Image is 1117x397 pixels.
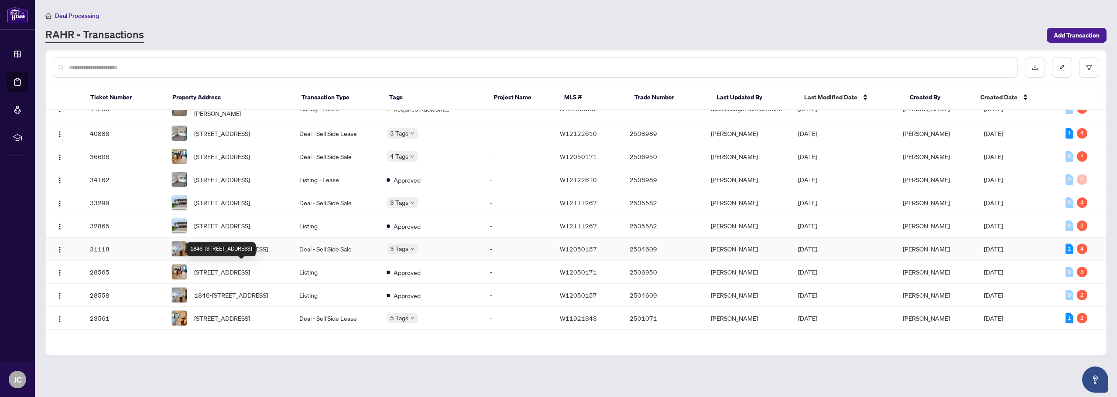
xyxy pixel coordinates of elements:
td: 36606 [83,145,164,168]
td: Listing - Lease [292,168,380,191]
div: 1 [1077,151,1087,162]
span: [DATE] [798,153,817,160]
td: [PERSON_NAME] [704,238,791,261]
img: thumbnail-img [172,126,187,141]
td: Deal - Sell Side Sale [292,238,380,261]
span: 5 Tags [390,313,408,323]
span: W12050171 [560,153,597,160]
span: JC [14,373,22,386]
img: thumbnail-img [172,241,187,256]
td: 40888 [83,122,164,145]
img: thumbnail-img [172,288,187,302]
td: 2506950 [623,145,704,168]
div: 0 [1066,221,1073,231]
td: 23561 [83,307,164,330]
span: [PERSON_NAME] [903,268,950,276]
td: - [483,307,553,330]
button: Logo [53,173,67,187]
span: W11921343 [560,314,597,322]
span: [DATE] [798,199,817,207]
span: [DATE] [984,199,1003,207]
span: edit [1059,64,1065,71]
td: - [483,191,553,214]
button: Logo [53,219,67,233]
span: Created Date [980,92,1018,102]
span: [DATE] [984,245,1003,253]
span: Add Transaction [1054,28,1100,42]
td: Listing [292,214,380,238]
img: Logo [56,177,63,184]
div: 0 [1066,197,1073,208]
img: Logo [56,316,63,322]
img: logo [7,7,28,23]
th: Last Modified Date [797,85,903,110]
span: W12122610 [560,129,597,137]
img: Logo [56,154,63,161]
span: [DATE] [984,153,1003,160]
span: [STREET_ADDRESS] [194,152,250,161]
span: 3 Tags [390,197,408,207]
button: Open asap [1082,366,1108,393]
td: - [483,284,553,307]
div: 3 [1077,267,1087,277]
span: [STREET_ADDRESS] [194,267,250,277]
td: Listing - Lease [292,330,380,396]
span: down [410,154,415,159]
span: [DATE] [798,291,817,299]
span: W12111267 [560,199,597,207]
div: 4 [1077,128,1087,139]
td: Listing [292,261,380,284]
td: - [483,145,553,168]
span: download [1032,64,1038,71]
div: 0 [1066,290,1073,300]
span: Approved [394,221,421,231]
span: [STREET_ADDRESS] [194,129,250,138]
img: thumbnail-img [172,172,187,187]
td: Deal - Sell Side Lease [292,122,380,145]
td: [PERSON_NAME] [704,191,791,214]
span: [DATE] [984,222,1003,230]
td: 31118 [83,238,164,261]
td: [PERSON_NAME] [704,330,791,396]
span: [DATE] [984,268,1003,276]
span: [DATE] [984,314,1003,322]
span: [DATE] [798,268,817,276]
div: 0 [1066,151,1073,162]
span: down [410,316,415,320]
div: 2 [1077,313,1087,323]
td: 2501071 [623,330,704,396]
span: [DATE] [798,222,817,230]
td: - [483,238,553,261]
span: Last Modified Date [804,92,857,102]
div: 1 [1066,128,1073,139]
span: [PERSON_NAME] [903,129,950,137]
span: Deal Processing [55,12,99,20]
button: Logo [53,288,67,302]
td: [PERSON_NAME] [704,145,791,168]
img: thumbnail-img [172,311,187,326]
th: Last Updated By [709,85,798,110]
td: 2508989 [623,122,704,145]
td: - [483,122,553,145]
th: Tags [382,85,487,110]
span: W12111267 [560,222,597,230]
span: down [410,200,415,205]
div: 2 [1077,221,1087,231]
img: thumbnail-img [172,265,187,279]
div: 2 [1077,290,1087,300]
th: Ticket Number [83,85,165,110]
td: 2504609 [623,284,704,307]
span: down [410,131,415,136]
span: [DATE] [984,291,1003,299]
span: [PERSON_NAME] [903,153,950,160]
td: 2506950 [623,261,704,284]
button: Logo [53,196,67,210]
td: [PERSON_NAME] [704,261,791,284]
td: [PERSON_NAME] [704,168,791,191]
span: 3 Tags [390,244,408,254]
button: Add Transaction [1047,28,1107,43]
span: 3 Tags [390,128,408,138]
img: Logo [56,269,63,276]
td: - [483,261,553,284]
span: Approved [394,175,421,185]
